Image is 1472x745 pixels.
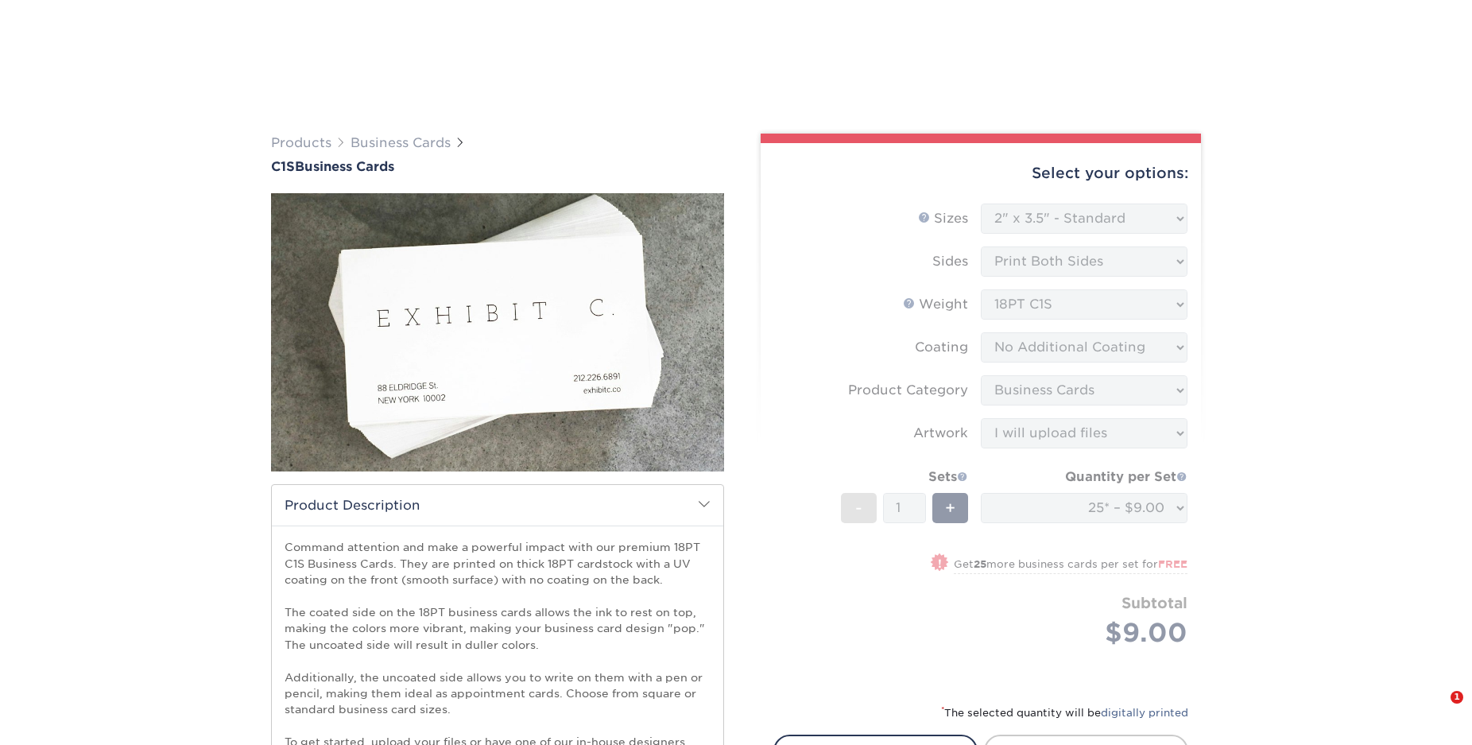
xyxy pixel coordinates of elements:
[1418,691,1456,729] iframe: Intercom live chat
[941,707,1188,719] small: The selected quantity will be
[1451,691,1463,704] span: 1
[4,696,135,739] iframe: Google Customer Reviews
[271,106,724,559] img: C1S 01
[351,135,451,150] a: Business Cards
[271,159,295,174] span: C1S
[773,143,1188,204] div: Select your options:
[271,159,724,174] h1: Business Cards
[271,135,331,150] a: Products
[272,485,723,526] h2: Product Description
[1101,707,1188,719] a: digitally printed
[271,159,724,174] a: C1SBusiness Cards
